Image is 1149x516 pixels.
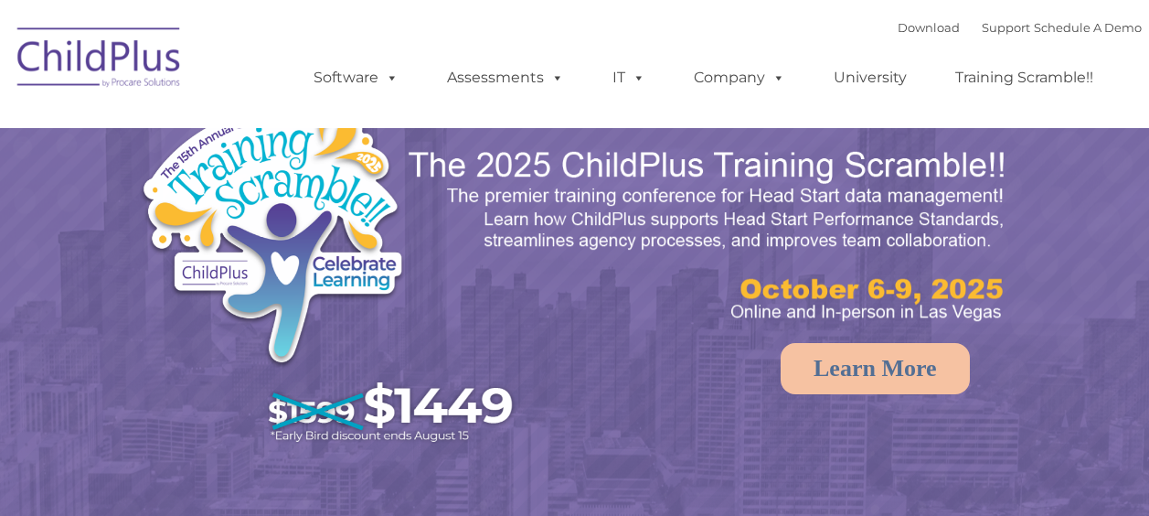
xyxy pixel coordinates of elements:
a: Company [676,59,803,96]
a: Training Scramble!! [937,59,1112,96]
a: IT [594,59,664,96]
a: Assessments [429,59,582,96]
a: Download [898,20,960,35]
a: Software [295,59,417,96]
a: Learn More [781,343,970,394]
a: University [815,59,925,96]
a: Schedule A Demo [1034,20,1142,35]
font: | [898,20,1142,35]
a: Support [982,20,1030,35]
img: ChildPlus by Procare Solutions [8,15,191,106]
